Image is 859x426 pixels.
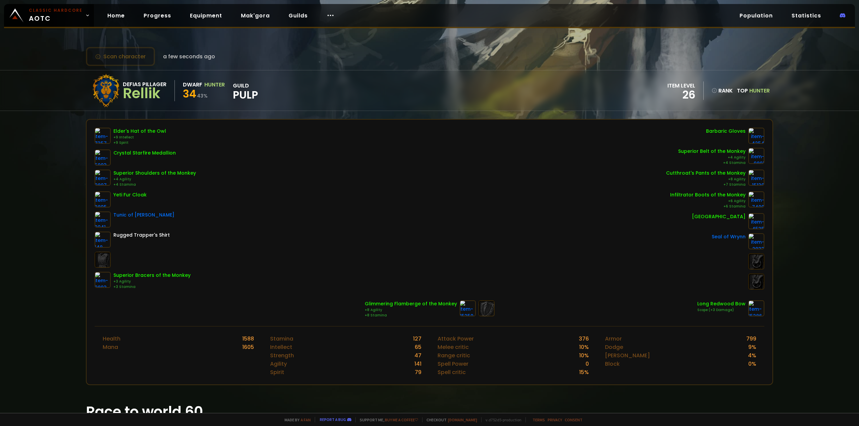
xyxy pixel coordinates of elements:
div: Block [605,360,620,368]
a: Equipment [185,9,228,22]
a: Classic HardcoreAOTC [4,4,94,27]
img: item-5003 [95,149,111,166]
a: Statistics [786,9,826,22]
div: 47 [414,351,421,360]
small: Classic Hardcore [29,7,83,13]
img: item-4535 [748,213,764,229]
img: item-9803 [95,272,111,288]
a: Mak'gora [236,9,275,22]
div: Spell critic [438,368,466,376]
div: 141 [414,360,421,368]
div: +6 Stamina [670,204,746,209]
span: v. d752d5 - production [481,417,521,422]
div: Glimmering Flamberge of the Monkey [365,300,457,307]
div: 9 % [748,343,756,351]
div: Elder's Hat of the Owl [113,128,166,135]
a: Progress [138,9,176,22]
div: Health [103,334,120,343]
a: Report a bug [320,417,346,422]
div: Dodge [605,343,623,351]
img: item-9807 [95,170,111,186]
div: 799 [746,334,756,343]
a: Consent [565,417,583,422]
div: +8 Stamina [365,313,457,318]
span: a few seconds ago [163,52,215,61]
img: item-148 [95,232,111,248]
div: Agility [270,360,287,368]
img: item-4254 [748,128,764,144]
div: +4 Agility [678,155,746,160]
div: Cutthroat's Pants of the Monkey [666,170,746,177]
div: Stamina [270,334,293,343]
div: Barbaric Gloves [706,128,746,135]
span: Made by [281,417,311,422]
div: +8 Agility [666,177,746,182]
img: item-2933 [748,233,764,249]
img: item-15250 [460,300,476,316]
div: Crystal Starfire Medallion [113,149,176,157]
a: Population [734,9,778,22]
img: item-7409 [748,191,764,207]
div: Superior Shoulders of the Monkey [113,170,196,177]
div: 376 [579,334,589,343]
div: Strength [270,351,294,360]
div: item level [667,81,695,90]
div: Rellik [123,88,166,99]
span: Support me, [355,417,418,422]
span: PULP [233,90,258,100]
span: AOTC [29,7,83,23]
div: 15 % [579,368,589,376]
div: Spell Power [438,360,468,368]
div: 79 [415,368,421,376]
img: item-15139 [748,170,764,186]
div: 1588 [242,334,254,343]
div: +4 Agility [113,177,196,182]
a: Guilds [283,9,313,22]
span: 34 [183,86,196,101]
img: item-7357 [95,128,111,144]
div: Long Redwood Bow [697,300,746,307]
div: Dwarf [183,80,202,89]
a: [DOMAIN_NAME] [448,417,477,422]
img: item-15286 [748,300,764,316]
img: item-2041 [95,211,111,228]
div: +9 Intellect [113,135,166,140]
button: Scan character [86,47,155,66]
div: +8 Agility [365,307,457,313]
div: +4 Stamina [113,182,196,187]
a: Buy me a coffee [385,417,418,422]
div: 0 [586,360,589,368]
div: Superior Bracers of the Monkey [113,272,191,279]
div: 65 [415,343,421,351]
div: Defias Pillager [123,80,166,88]
div: +4 Stamina [678,160,746,166]
div: 0 % [748,360,756,368]
div: 1605 [242,343,254,351]
div: +9 Spirit [113,140,166,145]
small: 43 % [197,93,208,99]
div: 127 [413,334,421,343]
div: 10 % [579,343,589,351]
a: Privacy [548,417,562,422]
div: Melee critic [438,343,469,351]
div: 26 [667,90,695,100]
div: Scope (+3 Damage) [697,307,746,313]
img: item-9801 [748,148,764,164]
img: item-2805 [95,191,111,207]
div: Tunic of [PERSON_NAME] [113,211,174,219]
div: rank [712,86,733,95]
div: Attack Power [438,334,474,343]
div: Rugged Trapper's Shirt [113,232,170,239]
div: +3 Stamina [113,284,191,290]
h1: Race to world 60 [86,401,773,422]
div: Armor [605,334,622,343]
div: +7 Stamina [666,182,746,187]
div: Seal of Wrynn [712,233,746,240]
a: Home [102,9,130,22]
div: guild [233,81,258,100]
span: Checkout [422,417,477,422]
div: Range critic [438,351,470,360]
div: Intellect [270,343,292,351]
div: Yeti Fur Cloak [113,191,147,198]
div: [PERSON_NAME] [605,351,650,360]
